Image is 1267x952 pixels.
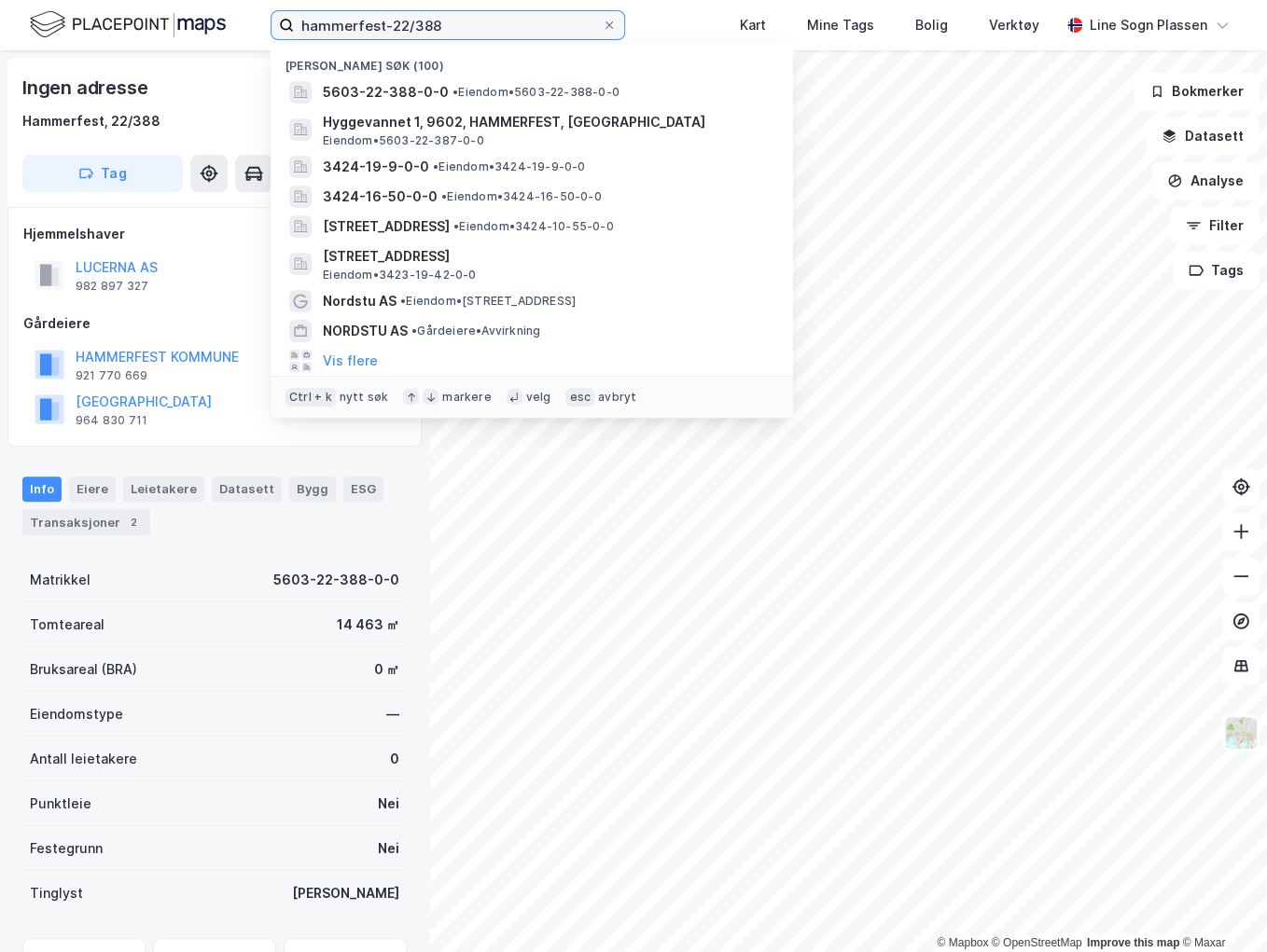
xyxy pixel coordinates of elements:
button: Tag [22,155,183,192]
span: • [452,85,458,99]
div: Leietakere [123,476,204,501]
div: avbryt [598,390,636,405]
span: Nordstu AS [323,290,397,312]
span: [STREET_ADDRESS] [323,245,771,268]
div: 2 [124,513,143,531]
span: [STREET_ADDRESS] [323,215,450,238]
iframe: Chat Widget [1174,862,1267,952]
div: Matrikkel [30,569,90,591]
div: nytt søk [340,390,389,405]
button: Datasett [1146,117,1260,155]
a: Mapbox [937,936,988,949]
img: logo.f888ab2527a4732fd821a326f86c7f29.svg [30,8,226,41]
span: Eiendom • 5603-22-387-0-0 [323,133,484,148]
span: • [400,294,406,308]
a: Improve this map [1087,936,1179,949]
div: Bruksareal (BRA) [30,658,137,681]
span: Eiendom • [STREET_ADDRESS] [400,294,576,309]
div: 982 897 327 [76,279,148,294]
img: Z [1223,715,1259,751]
div: 5603-22-388-0-0 [273,569,399,591]
div: 921 770 669 [76,368,147,383]
div: 964 830 711 [76,413,147,428]
div: Datasett [212,476,282,501]
div: Festegrunn [30,837,103,860]
span: Gårdeiere • Avvirkning [411,324,540,338]
div: Mine Tags [807,14,874,36]
span: 3424-16-50-0-0 [323,186,438,208]
span: Eiendom • 3424-19-9-0-0 [433,159,585,174]
div: Gårdeiere [23,312,406,335]
span: Eiendom • 3424-10-55-0-0 [453,219,614,234]
div: — [386,703,399,725]
button: Tags [1173,252,1260,289]
div: Eiendomstype [30,703,123,725]
div: [PERSON_NAME] [292,882,399,904]
div: esc [565,388,594,407]
div: Info [22,476,62,501]
span: Eiendom • 3423-19-42-0-0 [323,268,476,283]
button: Bokmerker [1134,73,1260,110]
a: OpenStreetMap [992,936,1082,949]
div: Ctrl + k [285,388,336,407]
div: Line Sogn Plassen [1090,14,1207,36]
div: Nei [378,793,399,815]
div: Hjemmelshaver [23,223,406,245]
div: Kontrollprogram for chat [1174,862,1267,952]
div: Bygg [289,476,336,501]
span: Eiendom • 3424-16-50-0-0 [441,189,602,204]
button: Filter [1170,207,1260,244]
div: 14 463 ㎡ [337,614,399,636]
div: Kart [740,14,766,36]
div: Verktøy [989,14,1039,36]
div: Antall leietakere [30,748,137,770]
div: Transaksjoner [22,509,150,535]
button: Analyse [1151,162,1260,200]
div: velg [526,390,551,405]
span: Hyggevannet 1, 9602, HAMMERFEST, [GEOGRAPHIC_DATA] [323,111,771,133]
span: • [433,159,439,173]
div: Tomteareal [30,614,104,636]
div: Hammerfest, 22/388 [22,110,160,132]
div: markere [442,390,491,405]
div: Eiere [69,476,116,501]
div: 0 [390,748,399,770]
span: 5603-22-388-0-0 [323,81,449,103]
div: Ingen adresse [22,73,151,103]
span: • [453,219,459,233]
div: ESG [343,476,383,501]
input: Søk på adresse, matrikkel, gårdeiere, leietakere eller personer [294,11,602,39]
span: Eiendom • 5603-22-388-0-0 [452,85,620,100]
div: Bolig [915,14,948,36]
span: NORDSTU AS [323,320,408,342]
div: 0 ㎡ [374,658,399,681]
span: • [411,324,417,338]
div: [PERSON_NAME] søk (100) [271,44,793,77]
div: Tinglyst [30,882,83,904]
div: Nei [378,837,399,860]
span: 3424-19-9-0-0 [323,156,429,178]
button: Vis flere [323,350,378,372]
span: • [441,189,447,203]
div: Punktleie [30,793,91,815]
